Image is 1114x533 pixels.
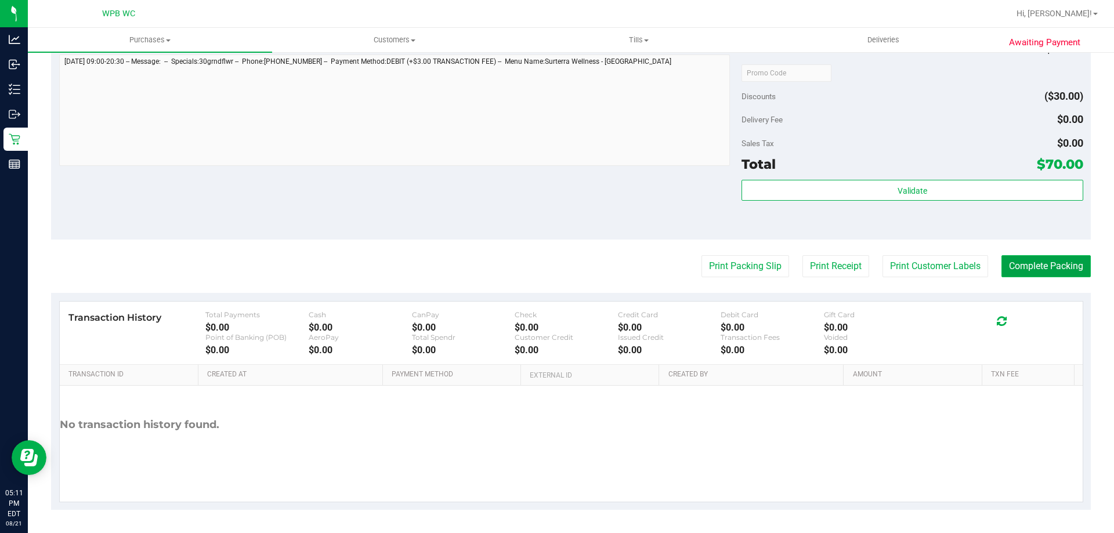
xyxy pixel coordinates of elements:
[1057,113,1083,125] span: $0.00
[309,310,412,319] div: Cash
[618,333,721,342] div: Issued Credit
[742,139,774,148] span: Sales Tax
[618,345,721,356] div: $0.00
[824,322,927,333] div: $0.00
[9,133,20,145] inline-svg: Retail
[12,440,46,475] iframe: Resource center
[412,322,515,333] div: $0.00
[5,519,23,528] p: 08/21
[28,28,272,52] a: Purchases
[742,45,770,54] span: Subtotal
[898,186,927,195] span: Validate
[9,59,20,70] inline-svg: Inbound
[5,488,23,519] p: 05:11 PM EDT
[205,345,309,356] div: $0.00
[824,345,927,356] div: $0.00
[9,34,20,45] inline-svg: Analytics
[618,310,721,319] div: Credit Card
[205,322,309,333] div: $0.00
[721,322,824,333] div: $0.00
[412,310,515,319] div: CanPay
[68,370,194,379] a: Transaction ID
[392,370,516,379] a: Payment Method
[668,370,839,379] a: Created By
[309,322,412,333] div: $0.00
[9,108,20,120] inline-svg: Outbound
[742,86,776,107] span: Discounts
[742,64,831,82] input: Promo Code
[9,158,20,170] inline-svg: Reports
[1001,255,1091,277] button: Complete Packing
[412,333,515,342] div: Total Spendr
[742,115,783,124] span: Delivery Fee
[205,333,309,342] div: Point of Banking (POB)
[721,333,824,342] div: Transaction Fees
[1046,43,1083,55] span: $100.00
[272,28,516,52] a: Customers
[207,370,378,379] a: Created At
[515,322,618,333] div: $0.00
[991,370,1069,379] a: Txn Fee
[618,322,721,333] div: $0.00
[742,180,1083,201] button: Validate
[60,386,219,464] div: No transaction history found.
[412,345,515,356] div: $0.00
[1057,137,1083,149] span: $0.00
[309,333,412,342] div: AeroPay
[309,345,412,356] div: $0.00
[520,365,659,386] th: External ID
[853,370,978,379] a: Amount
[517,35,760,45] span: Tills
[761,28,1006,52] a: Deliveries
[1037,156,1083,172] span: $70.00
[9,84,20,95] inline-svg: Inventory
[742,156,776,172] span: Total
[102,9,135,19] span: WPB WC
[1009,36,1080,49] span: Awaiting Payment
[802,255,869,277] button: Print Receipt
[721,310,824,319] div: Debit Card
[721,345,824,356] div: $0.00
[824,310,927,319] div: Gift Card
[852,35,915,45] span: Deliveries
[824,333,927,342] div: Voided
[273,35,516,45] span: Customers
[205,310,309,319] div: Total Payments
[701,255,789,277] button: Print Packing Slip
[515,333,618,342] div: Customer Credit
[515,345,618,356] div: $0.00
[28,35,272,45] span: Purchases
[1044,90,1083,102] span: ($30.00)
[516,28,761,52] a: Tills
[1017,9,1092,18] span: Hi, [PERSON_NAME]!
[515,310,618,319] div: Check
[882,255,988,277] button: Print Customer Labels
